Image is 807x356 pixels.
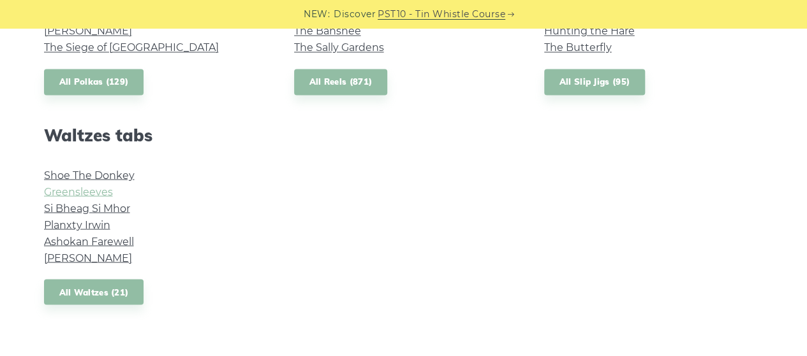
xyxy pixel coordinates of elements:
[294,69,388,95] a: All Reels (871)
[44,169,135,181] a: Shoe The Donkey
[294,25,361,37] a: The Banshee
[334,7,376,22] span: Discover
[44,185,113,197] a: Greensleeves
[544,69,645,95] a: All Slip Jigs (95)
[44,202,130,214] a: Si­ Bheag Si­ Mhor
[44,218,110,231] a: Planxty Irwin
[294,41,384,53] a: The Sally Gardens
[44,125,263,145] h2: Waltzes tabs
[378,7,505,22] a: PST10 - Tin Whistle Course
[544,25,635,37] a: Hunting the Hare
[44,252,132,264] a: [PERSON_NAME]
[544,41,612,53] a: The Butterfly
[44,69,144,95] a: All Polkas (129)
[44,25,132,37] a: [PERSON_NAME]
[44,235,134,247] a: Ashokan Farewell
[44,41,219,53] a: The Siege of [GEOGRAPHIC_DATA]
[44,279,144,305] a: All Waltzes (21)
[304,7,330,22] span: NEW:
